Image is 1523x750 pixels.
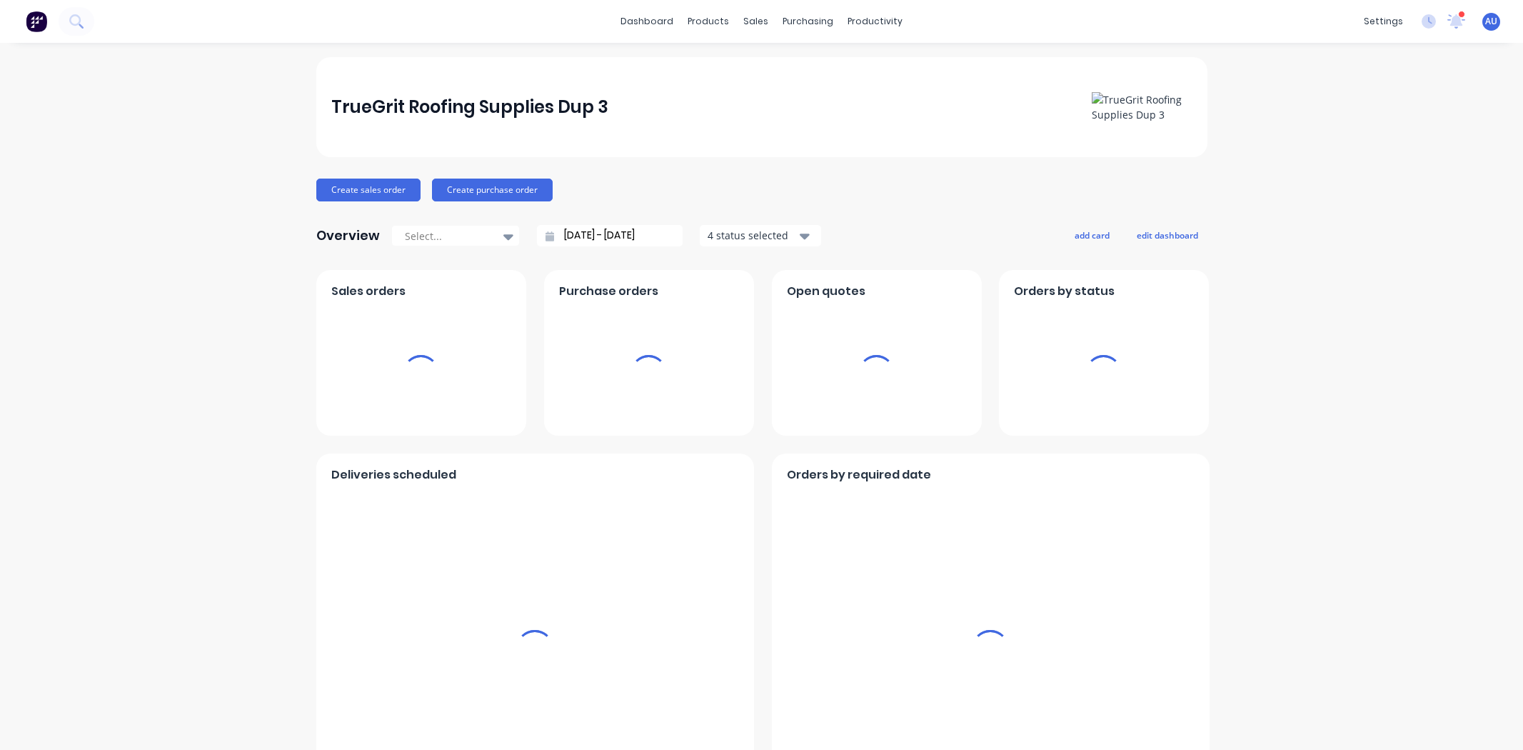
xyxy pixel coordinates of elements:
button: add card [1065,226,1119,244]
button: Create sales order [316,179,421,201]
img: Factory [26,11,47,32]
button: edit dashboard [1127,226,1207,244]
div: productivity [840,11,910,32]
div: sales [736,11,775,32]
img: TrueGrit Roofing Supplies Dup 3 [1092,92,1192,122]
div: purchasing [775,11,840,32]
div: products [680,11,736,32]
span: Orders by status [1014,283,1115,300]
div: Overview [316,221,380,250]
div: settings [1357,11,1410,32]
span: Open quotes [787,283,865,300]
button: 4 status selected [700,225,821,246]
span: Sales orders [331,283,406,300]
a: dashboard [613,11,680,32]
span: Orders by required date [787,466,931,484]
div: TrueGrit Roofing Supplies Dup 3 [331,93,608,121]
span: Deliveries scheduled [331,466,456,484]
span: AU [1485,15,1497,28]
div: 4 status selected [708,228,798,243]
span: Purchase orders [559,283,658,300]
button: Create purchase order [432,179,553,201]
